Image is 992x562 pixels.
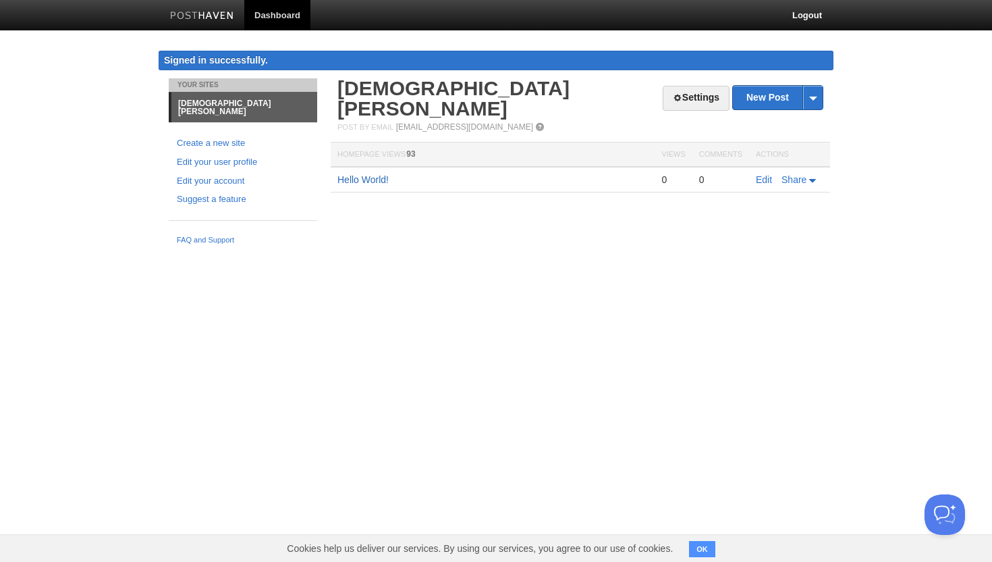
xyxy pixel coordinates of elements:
[177,193,309,207] a: Suggest a feature
[749,143,830,168] th: Actions
[331,143,655,168] th: Homepage Views
[733,86,823,109] a: New Post
[337,174,389,185] a: Hello World!
[177,174,309,188] a: Edit your account
[177,234,309,247] a: FAQ and Support
[171,93,317,122] a: [DEMOGRAPHIC_DATA][PERSON_NAME]
[170,11,234,22] img: Posthaven-bar
[337,77,570,120] a: [DEMOGRAPHIC_DATA][PERSON_NAME]
[925,494,965,535] iframe: Help Scout Beacon - Open
[655,143,692,168] th: Views
[661,174,685,186] div: 0
[692,143,749,168] th: Comments
[406,149,415,159] span: 93
[663,86,729,111] a: Settings
[756,174,772,185] a: Edit
[396,122,533,132] a: [EMAIL_ADDRESS][DOMAIN_NAME]
[781,174,806,185] span: Share
[169,78,317,92] li: Your Sites
[337,123,393,131] span: Post by Email
[177,136,309,151] a: Create a new site
[273,535,686,562] span: Cookies help us deliver our services. By using our services, you agree to our use of cookies.
[177,155,309,170] a: Edit your user profile
[699,174,742,186] div: 0
[159,51,833,70] div: Signed in successfully.
[689,541,715,557] button: OK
